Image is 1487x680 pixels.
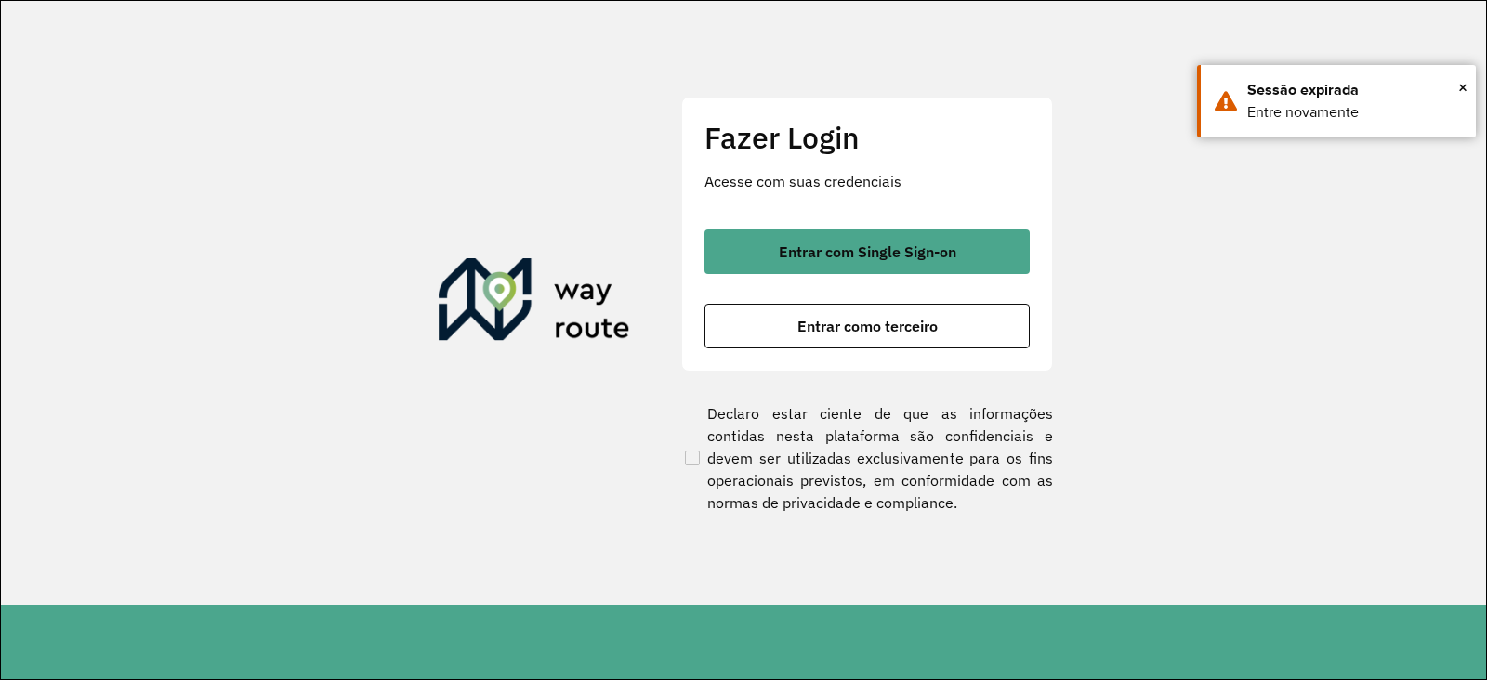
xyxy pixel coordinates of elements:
[1247,101,1462,124] div: Entre novamente
[704,304,1030,348] button: button
[704,170,1030,192] p: Acesse com suas credenciais
[439,258,630,347] img: Roteirizador AmbevTech
[797,319,938,333] span: Entrar como terceiro
[704,120,1030,155] h2: Fazer Login
[1458,73,1467,101] span: ×
[779,244,956,259] span: Entrar com Single Sign-on
[1247,79,1462,101] div: Sessão expirada
[681,402,1053,514] label: Declaro estar ciente de que as informações contidas nesta plataforma são confidenciais e devem se...
[704,229,1030,274] button: button
[1458,73,1467,101] button: Close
